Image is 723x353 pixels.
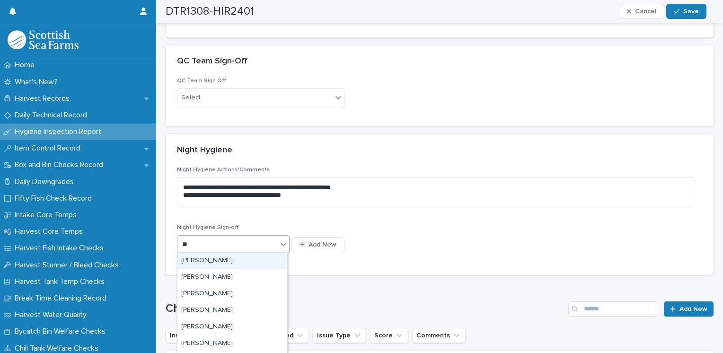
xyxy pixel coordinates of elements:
[177,167,270,173] span: Night Hygiene Actions/Comments
[635,8,656,15] span: Cancel
[177,78,226,84] span: QC Team Sign Off
[177,225,239,230] span: Night Hygiene Sign-off
[11,61,42,70] p: Home
[11,160,111,169] p: Box and Bin Checks Record
[177,302,287,319] div: Arron Bryars
[11,127,109,136] p: Hygiene Inspection Report
[679,306,707,312] span: Add New
[11,344,106,353] p: Chill Tank Welfare Checks
[11,78,65,87] p: What's New?
[666,4,706,19] button: Save
[412,328,466,343] button: Comments
[309,241,336,248] span: Add New
[8,30,79,49] img: mMrefqRFQpe26GRNOUkG
[177,253,287,269] div: Alexander Brown
[11,244,111,253] p: Harvest Fish Intake Checks
[11,111,95,120] p: Daily Technical Record
[181,93,205,103] div: Select...
[313,328,366,343] button: Issue Type
[683,8,699,15] span: Save
[11,327,113,336] p: Bycatch Bin Welfare Checks
[177,286,287,302] div: Aoife Brennan
[11,177,81,186] p: Daily Downgrades
[166,5,254,18] h2: DTR1308-HIR2401
[177,335,287,352] div: Brian MacRae
[11,211,84,220] p: Intake Core Temps
[11,294,114,303] p: Break Time Cleaning Record
[11,227,90,236] p: Harvest Core Temps
[11,261,126,270] p: Harvest Stunner / Bleed Checks
[166,302,564,316] h1: Checks
[166,328,242,343] button: Inspection Report
[177,145,232,156] h2: Night Hygiene
[568,301,658,317] input: Search
[11,310,94,319] p: Harvest Water Quality
[177,56,247,67] h2: QC Team Sign-Off
[370,328,408,343] button: Score
[11,94,77,103] p: Harvest Records
[11,194,99,203] p: Fifty Fish Check Record
[664,301,714,317] a: Add New
[11,277,112,286] p: Harvest Tank Temp Checks
[291,237,344,252] button: Add New
[177,269,287,286] div: Alistair Brady
[177,319,287,335] div: Brian Jarrett
[619,4,664,19] button: Cancel
[11,144,88,153] p: Item Control Record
